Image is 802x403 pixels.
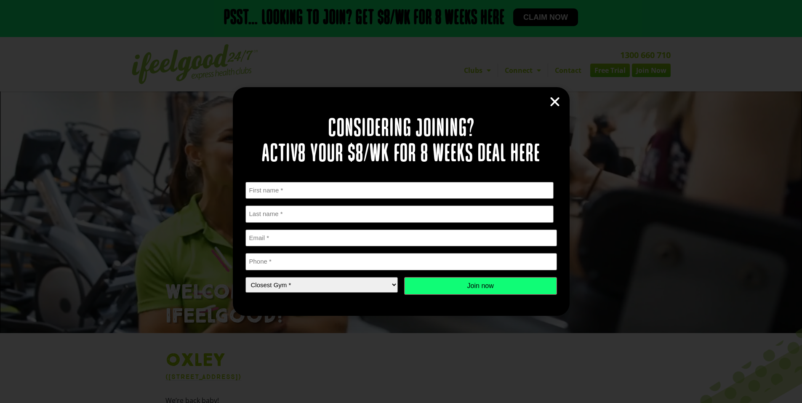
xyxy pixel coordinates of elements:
[245,206,554,223] input: Last name *
[245,253,557,270] input: Phone *
[245,230,557,247] input: Email *
[549,96,561,108] a: Close
[245,117,557,167] h2: Considering joining? Activ8 your $8/wk for 8 weeks deal here
[245,182,554,199] input: First name *
[404,277,557,295] input: Join now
